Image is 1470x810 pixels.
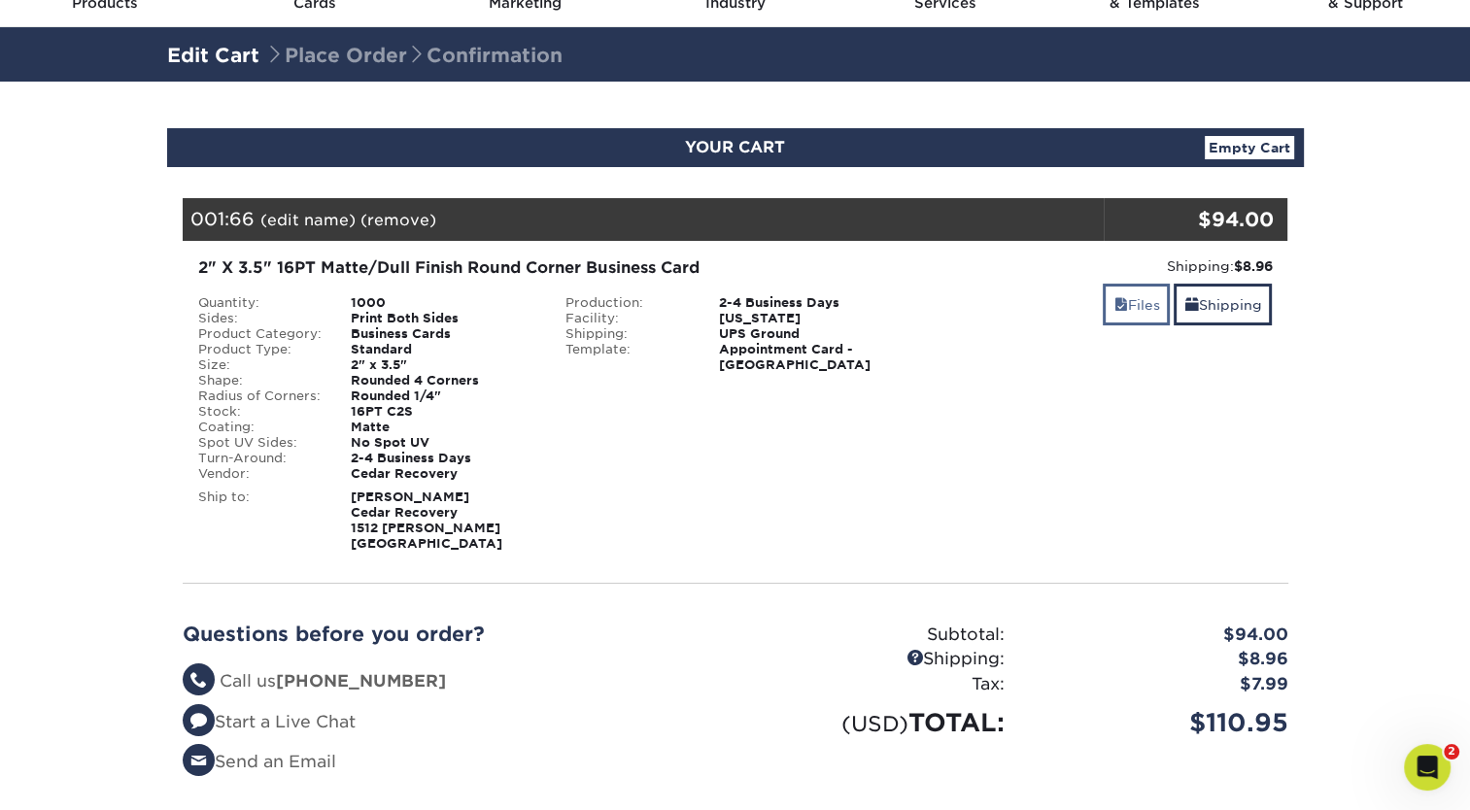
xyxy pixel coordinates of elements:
div: $94.00 [1104,205,1274,234]
a: Edit Cart [167,44,259,67]
div: Rounded 1/4" [336,388,551,404]
div: 2-4 Business Days [704,295,919,311]
a: (edit name) [260,211,356,229]
div: Product Category: [184,326,337,342]
span: 2 [1444,744,1459,759]
a: Files [1103,284,1170,325]
div: Rounded 4 Corners [336,373,551,388]
div: Subtotal: [735,623,1019,648]
div: Production: [551,295,704,311]
div: Shape: [184,373,337,388]
div: Vendor: [184,466,337,482]
div: 1000 [336,295,551,311]
a: Shipping [1174,284,1272,325]
span: shipping [1184,297,1198,313]
div: No Spot UV [336,435,551,451]
div: Appointment Card - [GEOGRAPHIC_DATA] [704,342,919,373]
div: Ship to: [184,489,337,552]
div: Facility: [551,311,704,326]
a: Empty Cart [1205,136,1294,159]
a: (remove) [360,211,436,229]
div: Business Cards [336,326,551,342]
div: Size: [184,357,337,373]
div: Cedar Recovery [336,466,551,482]
div: Coating: [184,420,337,435]
div: 001: [183,198,1104,241]
div: Radius of Corners: [184,388,337,404]
span: YOUR CART [685,138,785,156]
div: 2-4 Business Days [336,451,551,466]
div: Template: [551,342,704,373]
div: Tax: [735,672,1019,697]
strong: [PHONE_NUMBER] [276,671,446,691]
iframe: Intercom live chat [1404,744,1451,791]
div: Sides: [184,311,337,326]
div: Spot UV Sides: [184,435,337,451]
a: Send an Email [183,752,336,771]
div: 2" X 3.5" 16PT Matte/Dull Finish Round Corner Business Card [198,256,905,280]
div: Print Both Sides [336,311,551,326]
div: Shipping: [551,326,704,342]
span: Place Order Confirmation [265,44,563,67]
strong: [PERSON_NAME] Cedar Recovery 1512 [PERSON_NAME] [GEOGRAPHIC_DATA] [351,489,502,551]
div: Shipping: [735,647,1019,672]
strong: $8.96 [1233,258,1272,274]
div: 2" x 3.5" [336,357,551,373]
div: Shipping: [934,256,1273,276]
div: TOTAL: [735,704,1019,741]
div: $94.00 [1019,623,1303,648]
small: (USD) [841,711,908,736]
div: Product Type: [184,342,337,357]
div: Quantity: [184,295,337,311]
div: Standard [336,342,551,357]
a: Start a Live Chat [183,712,356,731]
div: $7.99 [1019,672,1303,697]
div: Stock: [184,404,337,420]
span: 66 [229,208,255,229]
div: $110.95 [1019,704,1303,741]
span: files [1113,297,1127,313]
div: 16PT C2S [336,404,551,420]
div: $8.96 [1019,647,1303,672]
div: Matte [336,420,551,435]
div: Turn-Around: [184,451,337,466]
li: Call us [183,669,721,694]
div: UPS Ground [704,326,919,342]
h2: Questions before you order? [183,623,721,646]
div: [US_STATE] [704,311,919,326]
